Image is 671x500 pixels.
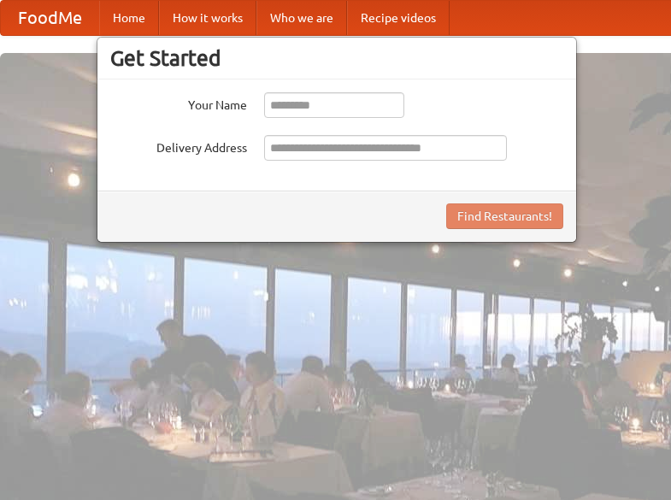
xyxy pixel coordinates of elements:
[110,135,247,156] label: Delivery Address
[347,1,450,35] a: Recipe videos
[1,1,99,35] a: FoodMe
[110,45,563,71] h3: Get Started
[110,92,247,114] label: Your Name
[159,1,256,35] a: How it works
[256,1,347,35] a: Who we are
[99,1,159,35] a: Home
[446,203,563,229] button: Find Restaurants!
